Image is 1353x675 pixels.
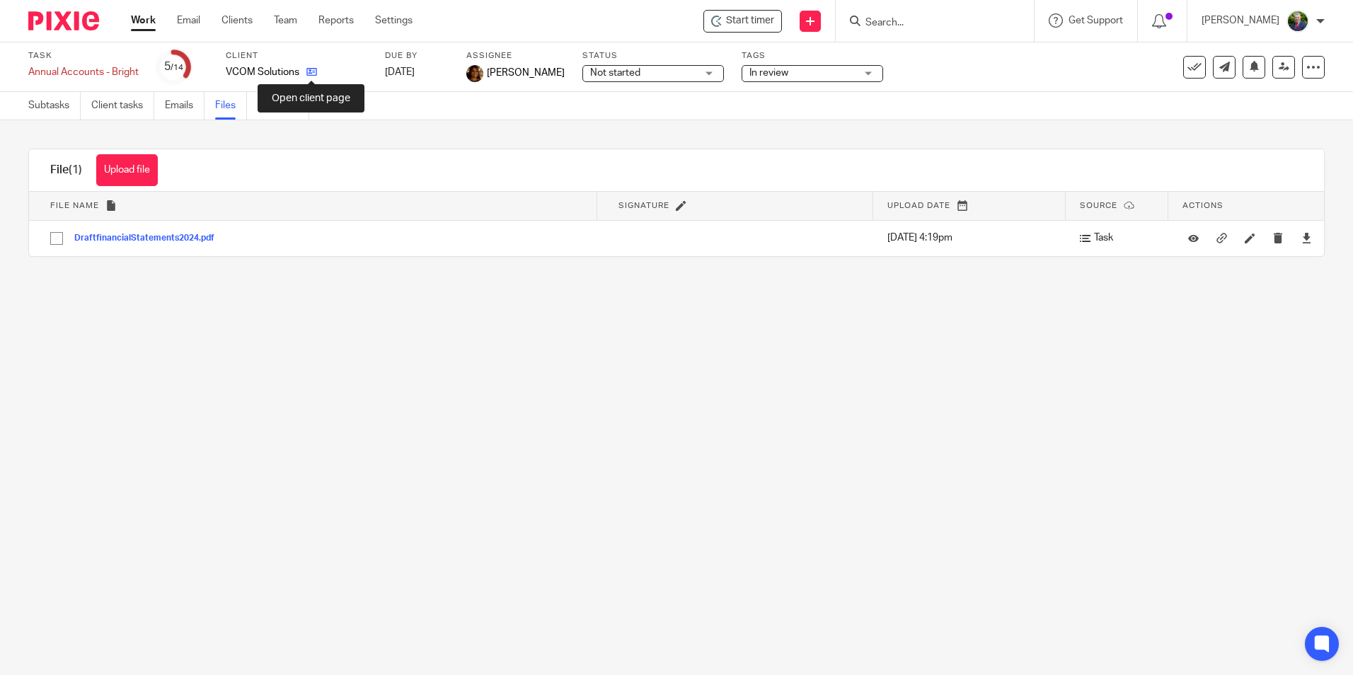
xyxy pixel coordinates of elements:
span: Get Support [1069,16,1123,25]
span: Upload date [887,202,950,209]
a: Audit logs [320,92,374,120]
a: Subtasks [28,92,81,120]
img: download.png [1286,10,1309,33]
label: Client [226,50,367,62]
span: [PERSON_NAME] [487,66,565,80]
label: Due by [385,50,449,62]
span: [DATE] [385,67,415,77]
label: Task [28,50,139,62]
div: Annual Accounts - Bright [28,65,139,79]
label: Status [582,50,724,62]
span: File name [50,202,99,209]
span: Not started [590,68,640,78]
div: VCOM Solutions - Annual Accounts - Bright [703,10,782,33]
span: Actions [1182,202,1224,209]
span: Source [1080,202,1117,209]
span: (1) [69,164,82,175]
h1: File [50,163,82,178]
a: Emails [165,92,205,120]
img: Arvinder.jpeg [466,65,483,82]
a: Reports [318,13,354,28]
a: Notes (0) [258,92,309,120]
p: [PERSON_NAME] [1202,13,1279,28]
a: Clients [221,13,253,28]
span: In review [749,68,788,78]
a: Team [274,13,297,28]
a: Files [215,92,247,120]
p: Task [1080,231,1161,245]
div: 5 [164,59,183,75]
label: Assignee [466,50,565,62]
label: Tags [742,50,883,62]
span: Signature [618,202,669,209]
a: Email [177,13,200,28]
small: /14 [171,64,183,71]
p: [DATE] 4:19pm [887,231,1059,245]
button: Upload file [96,154,158,186]
button: DraftfinancialStatements2024.pdf [74,233,225,243]
input: Select [43,225,70,252]
span: Start timer [726,13,774,28]
img: Pixie [28,11,99,30]
input: Search [864,17,991,30]
p: VCOM Solutions [226,65,299,79]
a: Download [1301,231,1312,245]
a: Settings [375,13,413,28]
a: Client tasks [91,92,154,120]
a: Work [131,13,156,28]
